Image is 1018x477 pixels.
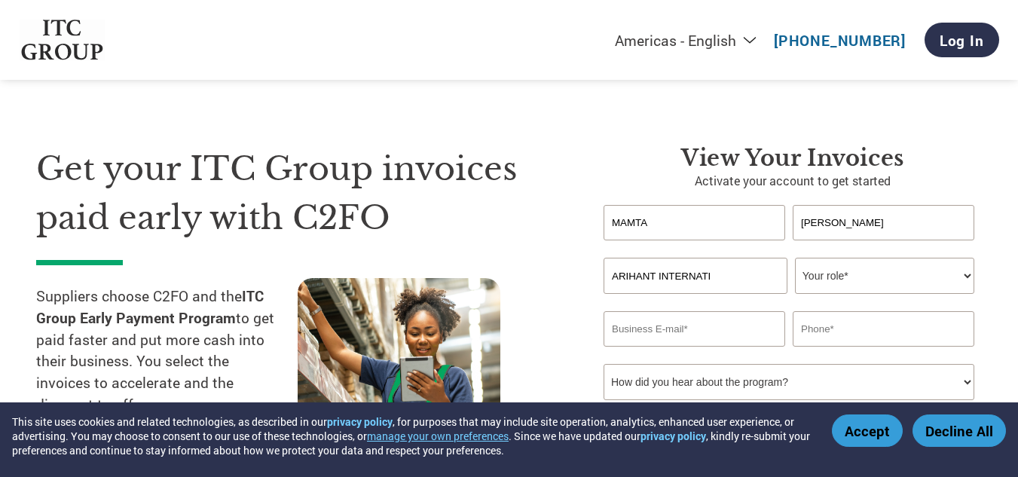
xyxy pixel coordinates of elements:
p: Activate your account to get started [604,172,982,190]
input: Your company name* [604,258,787,294]
div: Inavlid Phone Number [793,348,974,358]
img: supply chain worker [298,278,500,427]
div: Invalid company name or company name is too long [604,295,974,305]
p: Suppliers choose C2FO and the to get paid faster and put more cash into their business. You selec... [36,286,298,416]
input: First Name* [604,205,785,240]
img: ITC Group [20,20,105,61]
div: Inavlid Email Address [604,348,785,358]
a: Log In [925,23,999,57]
a: [PHONE_NUMBER] [774,31,906,50]
input: Last Name* [793,205,974,240]
button: manage your own preferences [367,429,509,443]
div: Invalid first name or first name is too long [604,242,785,252]
a: privacy policy [640,429,706,443]
a: privacy policy [327,414,393,429]
button: Accept [832,414,903,447]
div: This site uses cookies and related technologies, as described in our , for purposes that may incl... [12,414,810,457]
h3: View Your Invoices [604,145,982,172]
button: Decline All [913,414,1006,447]
input: Phone* [793,311,974,347]
h1: Get your ITC Group invoices paid early with C2FO [36,145,558,242]
div: Invalid last name or last name is too long [793,242,974,252]
strong: ITC Group Early Payment Program [36,286,264,327]
input: Invalid Email format [604,311,785,347]
select: Title/Role [795,258,974,294]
